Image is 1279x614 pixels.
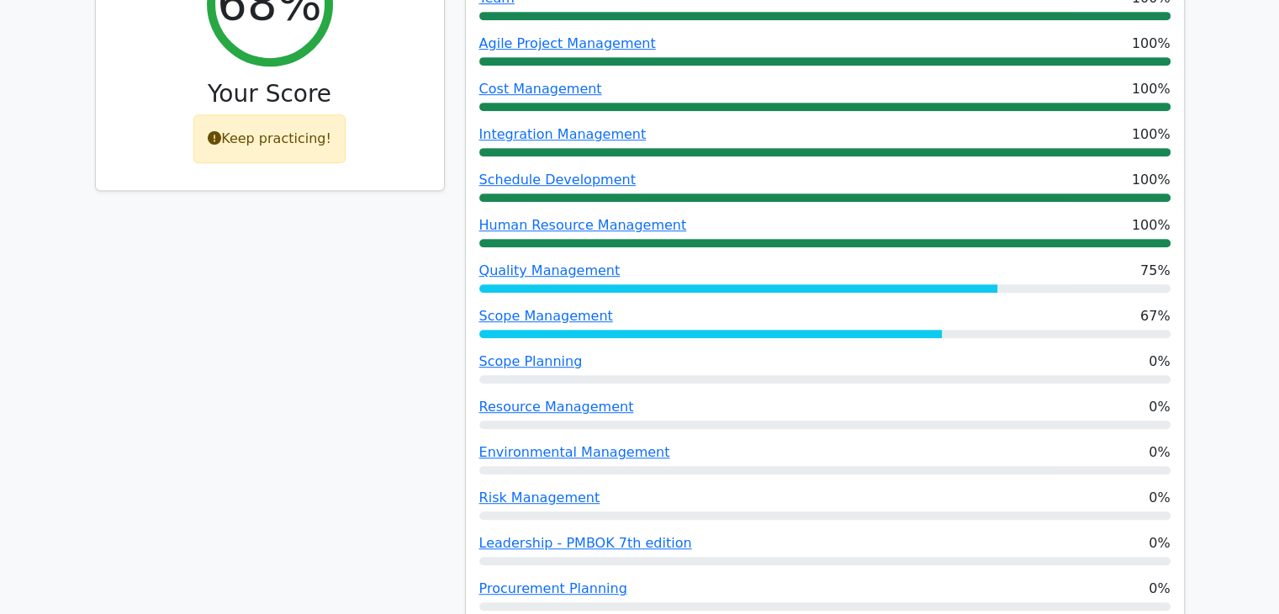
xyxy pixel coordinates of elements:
a: Scope Planning [479,353,583,369]
span: 100% [1132,34,1171,54]
span: 0% [1149,397,1170,417]
a: Risk Management [479,490,600,505]
div: Keep practicing! [193,114,346,163]
span: 0% [1149,579,1170,599]
a: Leadership - PMBOK 7th edition [479,535,692,551]
span: 67% [1140,306,1171,326]
span: 0% [1149,442,1170,463]
span: 0% [1149,352,1170,372]
a: Cost Management [479,81,602,97]
span: 0% [1149,533,1170,553]
a: Scope Management [479,308,613,324]
a: Integration Management [479,126,647,142]
span: 100% [1132,215,1171,236]
a: Environmental Management [479,444,670,460]
span: 0% [1149,488,1170,508]
span: 75% [1140,261,1171,281]
a: Resource Management [479,399,634,415]
span: 100% [1132,79,1171,99]
a: Schedule Development [479,172,636,188]
a: Procurement Planning [479,580,627,596]
span: 100% [1132,124,1171,145]
span: 100% [1132,170,1171,190]
a: Quality Management [479,262,621,278]
a: Agile Project Management [479,35,656,51]
a: Human Resource Management [479,217,687,233]
h3: Your Score [109,80,431,109]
